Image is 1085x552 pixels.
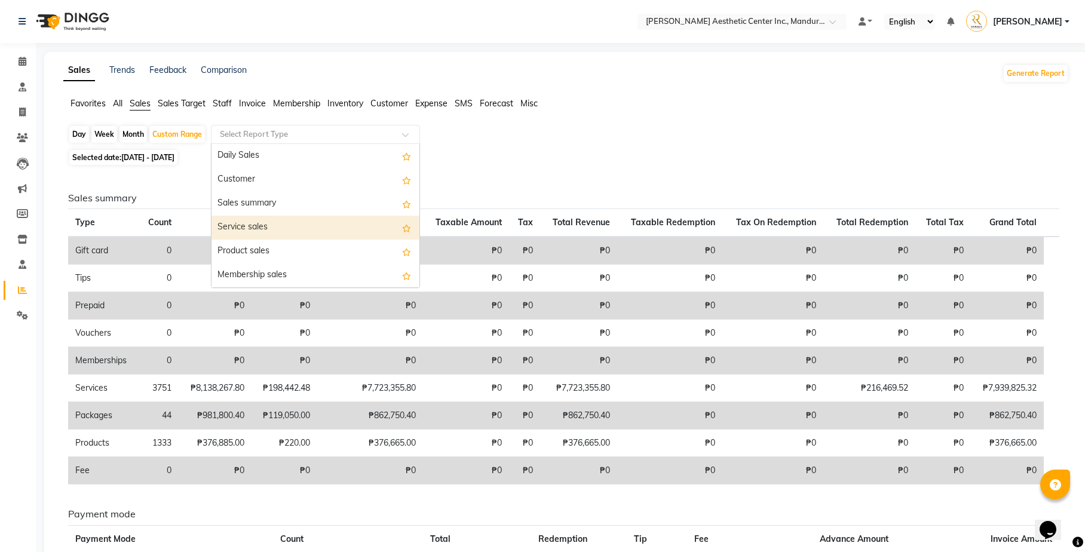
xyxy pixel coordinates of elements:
td: ₱0 [722,292,823,320]
td: Packages [68,402,139,430]
td: ₱0 [509,265,540,292]
td: ₱0 [971,237,1044,265]
td: ₱0 [179,237,252,265]
td: ₱0 [423,430,509,457]
div: Daily Sales [212,144,419,168]
span: Add this report to Favorites List [402,244,411,259]
td: ₱119,050.00 [252,402,317,430]
td: ₱0 [971,265,1044,292]
td: ₱0 [722,375,823,402]
h6: Sales summary [68,192,1059,204]
span: Total Redemption [836,217,908,228]
td: ₱0 [509,375,540,402]
td: ₱0 [179,292,252,320]
td: ₱0 [423,347,509,375]
span: Misc [520,98,538,109]
span: Total Tax [926,217,964,228]
span: All [113,98,122,109]
td: 1333 [139,430,179,457]
span: Customer [370,98,408,109]
td: ₱0 [617,265,722,292]
td: ₱7,939,825.32 [971,375,1044,402]
span: Add this report to Favorites List [402,197,411,211]
td: ₱0 [423,292,509,320]
td: ₱0 [915,457,971,484]
td: ₱0 [823,292,915,320]
ng-dropdown-panel: Options list [211,143,420,288]
td: ₱0 [722,402,823,430]
td: ₱0 [423,320,509,347]
td: ₱0 [423,237,509,265]
span: Invoice [239,98,266,109]
td: ₱7,723,355.80 [540,375,617,402]
td: Memberships [68,347,139,375]
td: Services [68,375,139,402]
span: Taxable Redemption [631,217,715,228]
span: SMS [455,98,473,109]
td: ₱0 [617,347,722,375]
span: Total [430,533,450,544]
td: Products [68,430,139,457]
span: Inventory [327,98,363,109]
td: ₱0 [509,430,540,457]
img: logo [30,5,112,38]
span: Add this report to Favorites List [402,149,411,163]
td: 0 [139,457,179,484]
td: 0 [139,265,179,292]
td: ₱220.00 [252,430,317,457]
td: Prepaid [68,292,139,320]
span: Tax [518,217,533,228]
span: Sales Target [158,98,206,109]
td: ₱0 [915,430,971,457]
td: ₱0 [823,265,915,292]
div: Month [119,126,147,143]
td: ₱0 [509,237,540,265]
img: Oscar Razzouk [966,11,987,32]
td: 44 [139,402,179,430]
td: ₱0 [617,292,722,320]
td: ₱0 [509,292,540,320]
div: Week [91,126,117,143]
td: ₱0 [722,320,823,347]
td: ₱0 [179,265,252,292]
td: 3751 [139,375,179,402]
td: ₱376,665.00 [971,430,1044,457]
td: ₱0 [915,292,971,320]
td: ₱0 [423,375,509,402]
td: ₱0 [509,457,540,484]
span: [PERSON_NAME] [993,16,1062,28]
td: ₱981,800.40 [179,402,252,430]
td: ₱0 [252,292,317,320]
div: Product sales [212,240,419,263]
span: Membership [273,98,320,109]
span: Expense [415,98,448,109]
span: Grand Total [989,217,1037,228]
span: Payment Mode [75,533,136,544]
td: ₱862,750.40 [971,402,1044,430]
td: ₱0 [423,265,509,292]
td: ₱0 [540,457,617,484]
td: ₱0 [915,265,971,292]
td: ₱0 [179,457,252,484]
td: ₱0 [317,292,422,320]
td: ₱0 [179,347,252,375]
td: ₱0 [252,457,317,484]
span: Redemption [538,533,587,544]
td: ₱0 [509,402,540,430]
td: ₱198,442.48 [252,375,317,402]
td: Vouchers [68,320,139,347]
div: Customer [212,168,419,192]
span: Count [148,217,171,228]
td: ₱0 [915,402,971,430]
td: ₱0 [971,292,1044,320]
div: Sales summary [212,192,419,216]
a: Comparison [201,65,247,75]
span: [DATE] - [DATE] [121,153,174,162]
td: Fee [68,457,139,484]
span: Sales [130,98,151,109]
td: ₱0 [617,430,722,457]
button: Generate Report [1004,65,1068,82]
td: ₱0 [540,320,617,347]
td: 0 [139,347,179,375]
td: ₱0 [540,237,617,265]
